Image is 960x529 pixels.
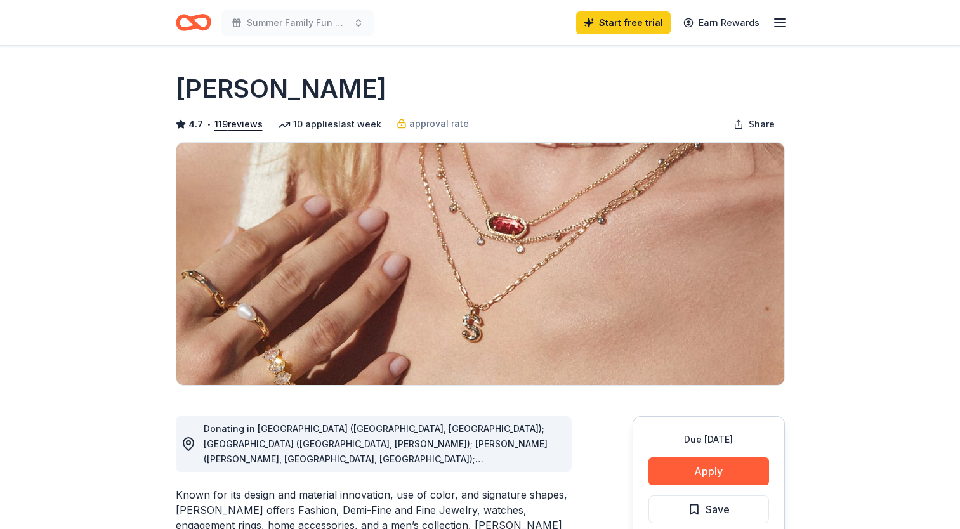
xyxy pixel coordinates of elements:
[749,117,775,132] span: Share
[648,457,769,485] button: Apply
[648,432,769,447] div: Due [DATE]
[206,119,211,129] span: •
[214,117,263,132] button: 119reviews
[648,495,769,523] button: Save
[247,15,348,30] span: Summer Family Fun Day
[576,11,671,34] a: Start free trial
[176,143,784,385] img: Image for Kendra Scott
[176,71,386,107] h1: [PERSON_NAME]
[676,11,767,34] a: Earn Rewards
[176,8,211,37] a: Home
[188,117,203,132] span: 4.7
[221,10,374,36] button: Summer Family Fun Day
[278,117,381,132] div: 10 applies last week
[397,116,469,131] a: approval rate
[723,112,785,137] button: Share
[706,501,730,518] span: Save
[409,116,469,131] span: approval rate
